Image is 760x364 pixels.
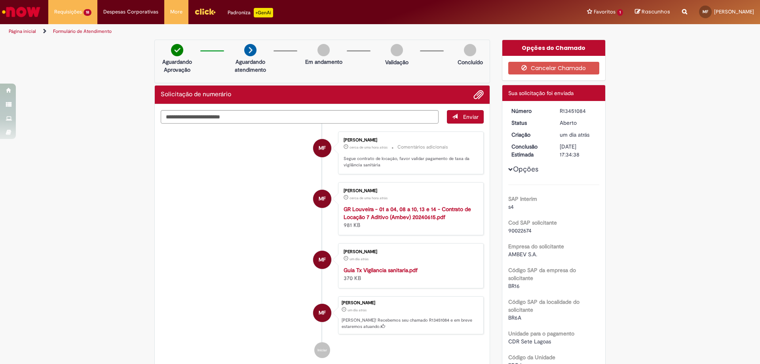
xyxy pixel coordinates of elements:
b: SAP Interim [508,195,537,202]
b: Empresa do solicitante [508,243,564,250]
span: MF [319,189,326,208]
div: Maria De Farias [313,304,331,322]
div: [PERSON_NAME] [344,250,475,254]
b: Cod SAP solicitante [508,219,557,226]
span: Despesas Corporativas [103,8,158,16]
a: Rascunhos [635,8,670,16]
span: s4 [508,203,514,210]
img: ServiceNow [1,4,42,20]
div: 981 KB [344,205,475,229]
dt: Conclusão Estimada [505,143,554,158]
button: Adicionar anexos [473,90,484,100]
span: 90022674 [508,227,532,234]
img: img-circle-grey.png [464,44,476,56]
span: CDR Sete Lagoas [508,338,551,345]
b: Código da Unidade [508,354,555,361]
span: MF [703,9,708,14]
img: img-circle-grey.png [317,44,330,56]
time: 27/08/2025 09:34:26 [350,257,369,261]
b: Unidade para o pagamento [508,330,574,337]
span: AMBEV S.A. [508,251,537,258]
time: 28/08/2025 16:08:37 [350,196,388,200]
ul: Trilhas de página [6,24,501,39]
div: Maria De Farias [313,190,331,208]
span: Favoritos [594,8,616,16]
p: Segue contrato de locação, favor validar pagamento de taxa da vigilância sanitária [344,156,475,168]
h2: Solicitação de numerário Histórico de tíquete [161,91,231,98]
dt: Criação [505,131,554,139]
span: Sua solicitação foi enviada [508,90,574,97]
a: Guia Tx Vigilancia sanitaria.pdf [344,267,418,274]
a: Página inicial [9,28,36,34]
li: Maria De Farias [161,296,484,334]
div: Maria De Farias [313,251,331,269]
div: [PERSON_NAME] [344,138,475,143]
p: Concluído [458,58,483,66]
p: Aguardando atendimento [231,58,270,74]
span: um dia atrás [348,308,367,313]
time: 27/08/2025 09:34:35 [348,308,367,313]
span: 18 [84,9,91,16]
span: MF [319,139,326,158]
span: um dia atrás [560,131,589,138]
span: Enviar [463,113,479,120]
img: click_logo_yellow_360x200.png [194,6,216,17]
p: Aguardando Aprovação [158,58,196,74]
button: Cancelar Chamado [508,62,600,74]
a: Formulário de Atendimento [53,28,112,34]
span: MF [319,303,326,322]
b: Código SAP da empresa do solicitante [508,267,576,282]
p: Em andamento [305,58,342,66]
span: MF [319,250,326,269]
span: cerca de uma hora atrás [350,196,388,200]
span: [PERSON_NAME] [714,8,754,15]
p: Validação [385,58,408,66]
div: Aberto [560,119,597,127]
span: More [170,8,182,16]
p: +GenAi [254,8,273,17]
div: 370 KB [344,266,475,282]
span: BR6A [508,314,521,321]
div: Padroniza [228,8,273,17]
textarea: Digite sua mensagem aqui... [161,110,439,124]
div: Maria De Farias [313,139,331,157]
span: um dia atrás [350,257,369,261]
div: [DATE] 17:34:38 [560,143,597,158]
time: 27/08/2025 09:34:35 [560,131,589,138]
button: Enviar [447,110,484,124]
dt: Número [505,107,554,115]
dt: Status [505,119,554,127]
span: Rascunhos [642,8,670,15]
span: Requisições [54,8,82,16]
p: [PERSON_NAME]! Recebemos seu chamado R13451084 e em breve estaremos atuando. [342,317,479,330]
span: 1 [617,9,623,16]
div: R13451084 [560,107,597,115]
span: cerca de uma hora atrás [350,145,388,150]
img: check-circle-green.png [171,44,183,56]
a: GR Louveira - 01 a 04, 08 a 10, 13 e 14 - Contrato de Locação 7 Aditivo (Ambev) 20240615.pdf [344,206,471,221]
div: Opções do Chamado [502,40,606,56]
span: BR16 [508,282,520,290]
b: Código SAP da localidade do solicitante [508,298,579,313]
div: 27/08/2025 09:34:35 [560,131,597,139]
img: img-circle-grey.png [391,44,403,56]
img: arrow-next.png [244,44,256,56]
div: [PERSON_NAME] [342,301,479,305]
small: Comentários adicionais [397,144,448,151]
div: [PERSON_NAME] [344,189,475,193]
